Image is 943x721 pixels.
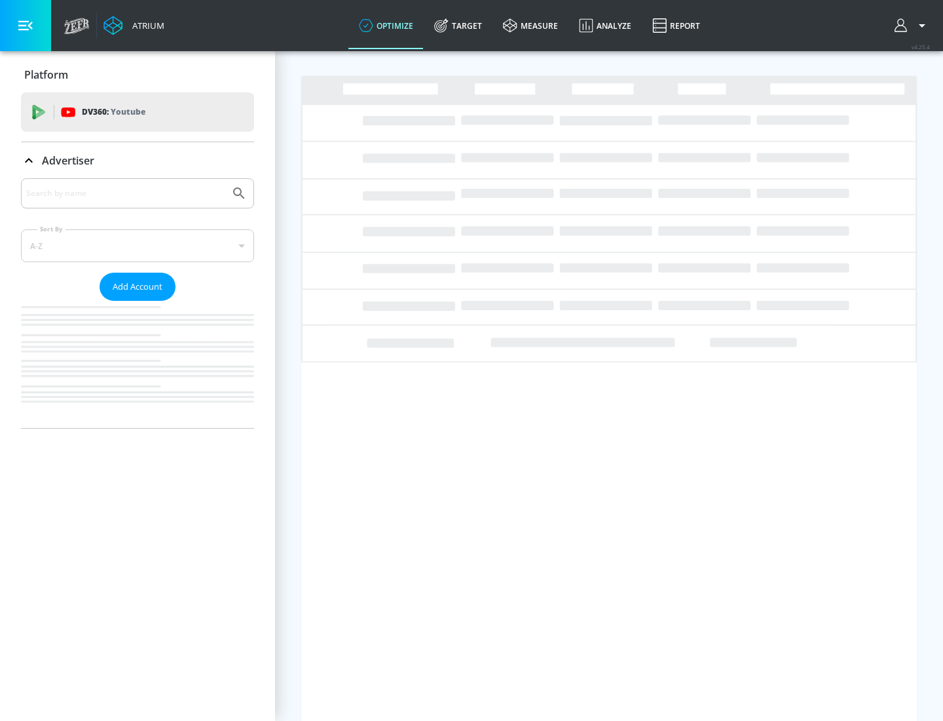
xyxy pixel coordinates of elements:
a: Report [642,2,711,49]
a: Target [424,2,492,49]
div: A-Z [21,229,254,262]
button: Add Account [100,273,176,301]
div: Advertiser [21,142,254,179]
a: Atrium [103,16,164,35]
nav: list of Advertiser [21,301,254,428]
p: Platform [24,68,68,82]
a: Analyze [568,2,642,49]
a: optimize [348,2,424,49]
a: measure [492,2,568,49]
p: Advertiser [42,153,94,168]
div: Platform [21,56,254,93]
p: Youtube [111,105,145,119]
input: Search by name [26,185,225,202]
span: v 4.25.4 [912,43,930,50]
p: DV360: [82,105,145,119]
span: Add Account [113,279,162,294]
div: Atrium [127,20,164,31]
div: DV360: Youtube [21,92,254,132]
label: Sort By [37,225,65,233]
div: Advertiser [21,178,254,428]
